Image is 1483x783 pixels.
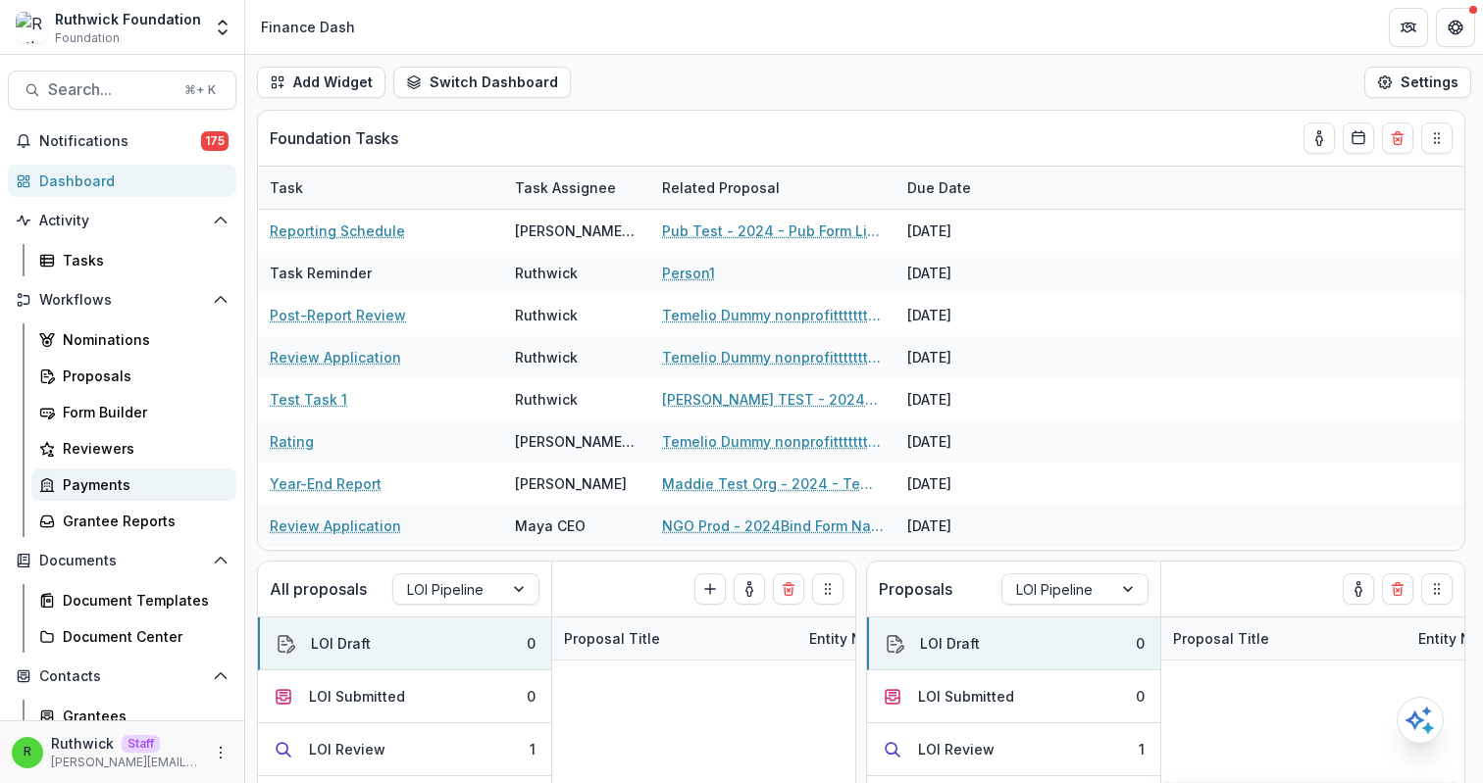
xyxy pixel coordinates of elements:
[662,431,884,452] a: Temelio Dummy nonprofittttttttt a4 sda16s5d
[552,617,797,660] div: Proposal Title
[8,661,236,692] button: Open Contacts
[918,686,1014,707] div: LOI Submitted
[867,670,1160,723] button: LOI Submitted0
[8,125,236,157] button: Notifications175
[515,305,578,325] div: Ruthwick
[270,126,398,150] p: Foundation Tasks
[309,739,385,759] div: LOI Review
[393,67,571,98] button: Switch Dashboard
[31,396,236,428] a: Form Builder
[270,473,382,494] a: Year-End Report
[31,620,236,653] a: Document Center
[662,263,715,283] a: Person1
[867,723,1160,776] button: LOI Review1
[63,438,221,459] div: Reviewers
[503,177,628,198] div: Task Assignee
[662,347,884,367] a: Temelio Dummy nonprofittttttttt a4 sda16s5d
[39,553,205,569] span: Documents
[270,577,367,601] p: All proposals
[797,617,1043,660] div: Entity Name
[895,294,1043,336] div: [DATE]
[797,628,903,649] div: Entity Name
[662,305,884,325] a: Temelio Dummy nonprofittttttttt a4 sda16s5d
[895,336,1043,378] div: [DATE]
[270,515,401,536] a: Review Application
[530,739,536,759] div: 1
[31,505,236,537] a: Grantee Reports
[8,71,236,110] button: Search...
[1161,617,1406,660] div: Proposal Title
[650,167,895,209] div: Related Proposal
[1421,122,1453,154] button: Drag
[662,220,884,241] a: Pub Test - 2024 - Pub Form Link Test
[527,686,536,707] div: 0
[63,706,221,726] div: Grantees
[918,739,995,759] div: LOI Review
[51,754,201,771] p: [PERSON_NAME][EMAIL_ADDRESS][DOMAIN_NAME]
[895,252,1043,294] div: [DATE]
[270,305,406,325] a: Post-Report Review
[812,573,844,605] button: Drag
[258,167,503,209] div: Task
[122,735,160,753] p: Staff
[503,167,650,209] div: Task Assignee
[31,323,236,356] a: Nominations
[650,177,792,198] div: Related Proposal
[8,545,236,576] button: Open Documents
[662,389,884,410] a: [PERSON_NAME] TEST - 2024Temelio Test Form
[16,12,47,43] img: Ruthwick Foundation
[63,590,221,611] div: Document Templates
[552,628,672,649] div: Proposal Title
[1397,697,1444,744] button: Open AI Assistant
[209,8,236,47] button: Open entity switcher
[8,284,236,316] button: Open Workflows
[8,205,236,236] button: Open Activity
[63,366,221,386] div: Proposals
[895,167,1043,209] div: Due Date
[253,13,363,41] nav: breadcrumb
[31,468,236,501] a: Payments
[662,473,884,494] a: Maddie Test Org - 2024 - Temelio Test Form
[895,378,1043,420] div: [DATE]
[1343,573,1374,605] button: toggle-assigned-to-me
[31,700,236,732] a: Grantees
[309,686,405,707] div: LOI Submitted
[694,573,726,605] button: Create Proposal
[39,668,205,685] span: Contacts
[734,573,765,605] button: toggle-assigned-to-me
[515,389,578,410] div: Ruthwick
[51,733,114,754] p: Ruthwick
[1382,122,1413,154] button: Delete card
[1343,122,1374,154] button: Calendar
[895,420,1043,463] div: [DATE]
[1382,573,1413,605] button: Delete card
[270,263,372,283] p: Task Reminder
[39,133,201,150] span: Notifications
[257,67,385,98] button: Add Widget
[24,746,31,759] div: Ruthwick
[1364,67,1471,98] button: Settings
[879,577,952,601] p: Proposals
[895,547,1043,589] div: [DATE]
[1436,8,1475,47] button: Get Help
[270,431,314,452] a: Rating
[63,474,221,495] div: Payments
[8,165,236,197] a: Dashboard
[63,329,221,350] div: Nominations
[63,250,221,270] div: Tasks
[867,617,1160,670] button: LOI Draft0
[1136,633,1145,654] div: 0
[270,389,347,410] a: Test Task 1
[39,213,205,229] span: Activity
[311,633,371,654] div: LOI Draft
[55,29,120,47] span: Foundation
[31,360,236,392] a: Proposals
[201,131,229,151] span: 175
[920,633,980,654] div: LOI Draft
